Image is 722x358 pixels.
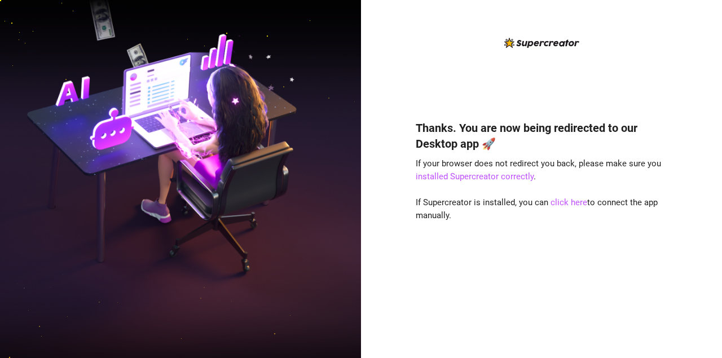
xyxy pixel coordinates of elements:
[504,38,579,48] img: logo-BBDzfeDw.svg
[416,171,534,182] a: installed Supercreator correctly
[416,197,658,221] span: If Supercreator is installed, you can to connect the app manually.
[551,197,587,207] a: click here
[416,158,661,182] span: If your browser does not redirect you back, please make sure you .
[416,120,667,152] h4: Thanks. You are now being redirected to our Desktop app 🚀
